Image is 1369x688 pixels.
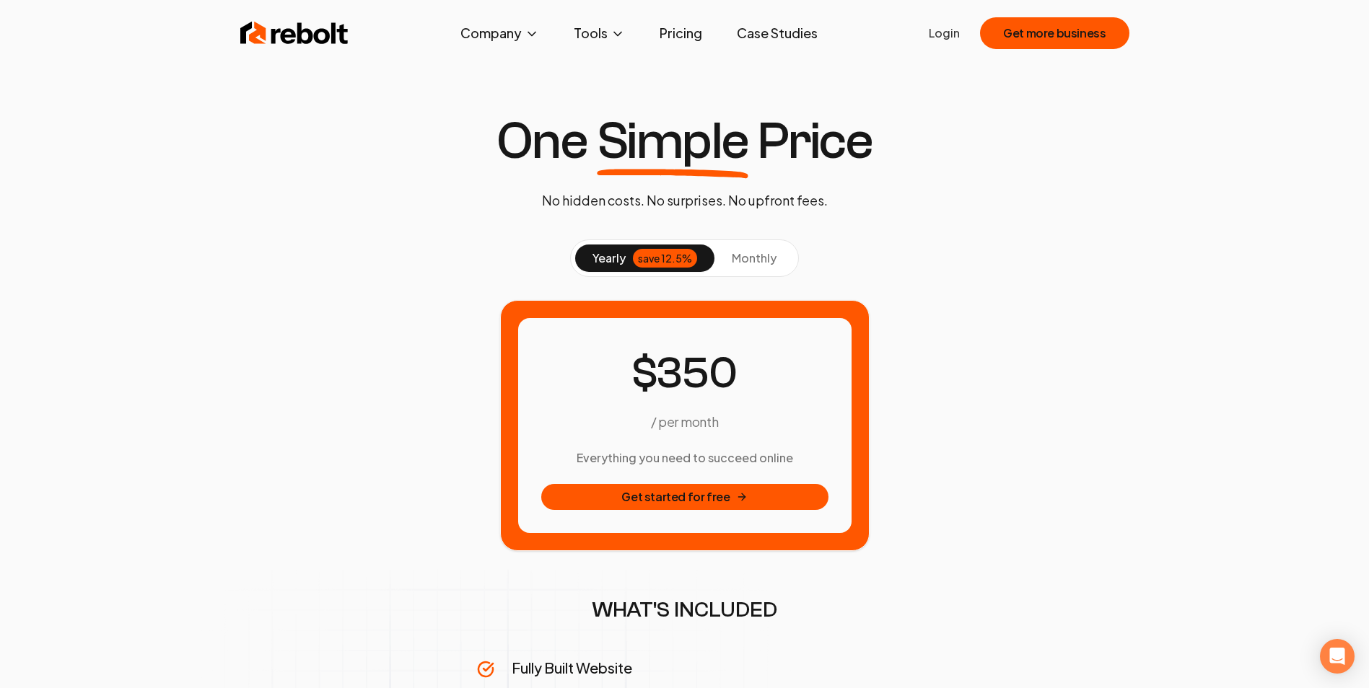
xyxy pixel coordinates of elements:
[633,249,697,268] div: save 12.5%
[542,190,828,211] p: No hidden costs. No surprises. No upfront fees.
[240,19,349,48] img: Rebolt Logo
[714,244,794,272] button: monthly
[597,115,748,167] span: Simple
[575,244,714,272] button: yearlysave 12.5%
[648,19,714,48] a: Pricing
[725,19,829,48] a: Case Studies
[477,597,893,623] h2: WHAT'S INCLUDED
[1320,639,1355,674] div: Open Intercom Messenger
[497,115,873,167] h1: One Price
[929,25,960,42] a: Login
[592,250,626,267] span: yearly
[541,449,828,467] h3: Everything you need to succeed online
[980,17,1129,49] button: Get more business
[562,19,637,48] button: Tools
[541,484,828,510] button: Get started for free
[512,658,893,678] h3: Fully Built Website
[651,412,718,432] p: / per month
[449,19,551,48] button: Company
[732,250,777,265] span: monthly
